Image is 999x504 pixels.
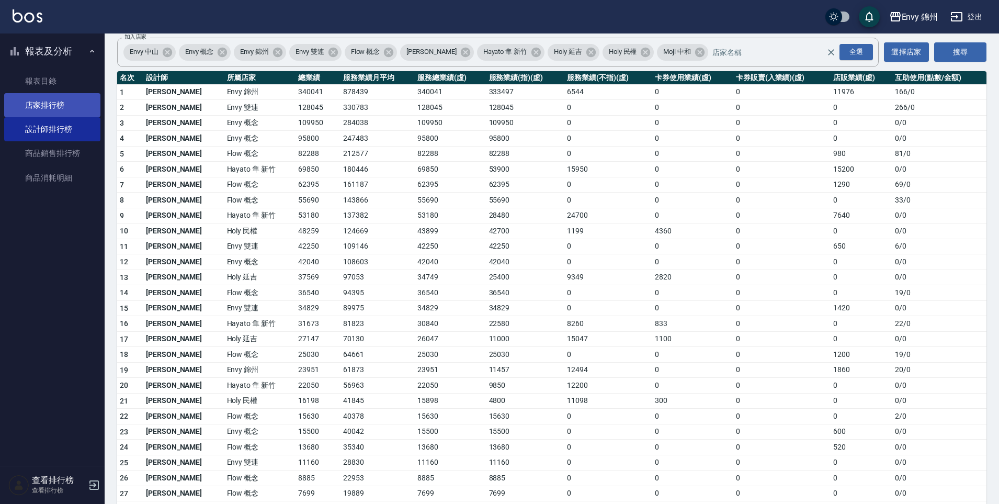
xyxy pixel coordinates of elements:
[603,47,643,57] span: Holy 民權
[892,193,986,208] td: 33 / 0
[415,146,486,162] td: 82288
[892,208,986,223] td: 0 / 0
[733,71,831,85] th: 卡券販賣(入業績)(虛)
[486,316,565,332] td: 22580
[415,270,486,285] td: 34749
[652,193,733,208] td: 0
[733,208,831,223] td: 0
[143,84,224,100] td: [PERSON_NAME]
[124,33,146,41] label: 加入店家
[564,162,652,177] td: 15950
[340,347,415,363] td: 64661
[486,71,565,85] th: 服務業績(指)(虛)
[120,134,124,142] span: 4
[143,193,224,208] td: [PERSON_NAME]
[296,285,340,301] td: 36540
[892,162,986,177] td: 0 / 0
[120,458,129,467] span: 25
[143,239,224,254] td: [PERSON_NAME]
[733,162,831,177] td: 0
[892,285,986,301] td: 19 / 0
[652,254,733,270] td: 0
[652,239,733,254] td: 0
[143,131,224,147] td: [PERSON_NAME]
[892,270,986,285] td: 0 / 0
[143,285,224,301] td: [PERSON_NAME]
[657,47,697,57] span: Moji 中和
[831,362,892,378] td: 1860
[486,331,565,347] td: 11000
[892,331,986,347] td: 0 / 0
[120,412,129,420] span: 22
[340,146,415,162] td: 212577
[120,103,124,111] span: 2
[564,131,652,147] td: 0
[564,223,652,239] td: 1199
[120,366,129,374] span: 19
[652,146,733,162] td: 0
[652,316,733,332] td: 833
[120,211,124,220] span: 9
[224,71,296,85] th: 所屬店家
[296,162,340,177] td: 69850
[4,166,100,190] a: 商品消耗明細
[486,347,565,363] td: 25030
[143,223,224,239] td: [PERSON_NAME]
[415,223,486,239] td: 43899
[892,71,986,85] th: 互助使用(點數/金額)
[652,270,733,285] td: 2820
[831,378,892,394] td: 0
[340,300,415,316] td: 89975
[4,38,100,65] button: 報表及分析
[652,285,733,301] td: 0
[120,88,124,96] span: 1
[564,316,652,332] td: 8260
[837,42,875,62] button: Open
[296,100,340,116] td: 128045
[120,181,124,189] span: 7
[143,270,224,285] td: [PERSON_NAME]
[120,335,129,343] span: 17
[224,270,296,285] td: Holy 延吉
[32,475,85,486] h5: 查看排行榜
[652,131,733,147] td: 0
[117,71,143,85] th: 名次
[340,223,415,239] td: 124669
[824,45,838,60] button: Clear
[657,44,708,61] div: Moji 中和
[120,428,129,436] span: 23
[652,223,733,239] td: 4360
[120,397,129,405] span: 21
[415,193,486,208] td: 55690
[8,475,29,496] img: Person
[120,304,129,312] span: 15
[120,227,129,235] span: 10
[831,270,892,285] td: 0
[603,44,654,61] div: Holy 民權
[345,44,398,61] div: Flow 概念
[902,10,938,24] div: Envy 錦州
[143,378,224,394] td: [PERSON_NAME]
[486,378,565,394] td: 9850
[415,254,486,270] td: 42040
[477,47,533,57] span: Hayato 隼 新竹
[345,47,387,57] span: Flow 概念
[486,362,565,378] td: 11457
[733,270,831,285] td: 0
[564,239,652,254] td: 0
[296,131,340,147] td: 95800
[564,285,652,301] td: 0
[224,223,296,239] td: Holy 民權
[340,285,415,301] td: 94395
[486,146,565,162] td: 82288
[733,100,831,116] td: 0
[224,208,296,223] td: Hayato 隼 新竹
[4,141,100,165] a: 商品銷售排行榜
[143,162,224,177] td: [PERSON_NAME]
[296,331,340,347] td: 27147
[179,47,220,57] span: Envy 概念
[733,347,831,363] td: 0
[564,84,652,100] td: 6544
[296,223,340,239] td: 48259
[733,254,831,270] td: 0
